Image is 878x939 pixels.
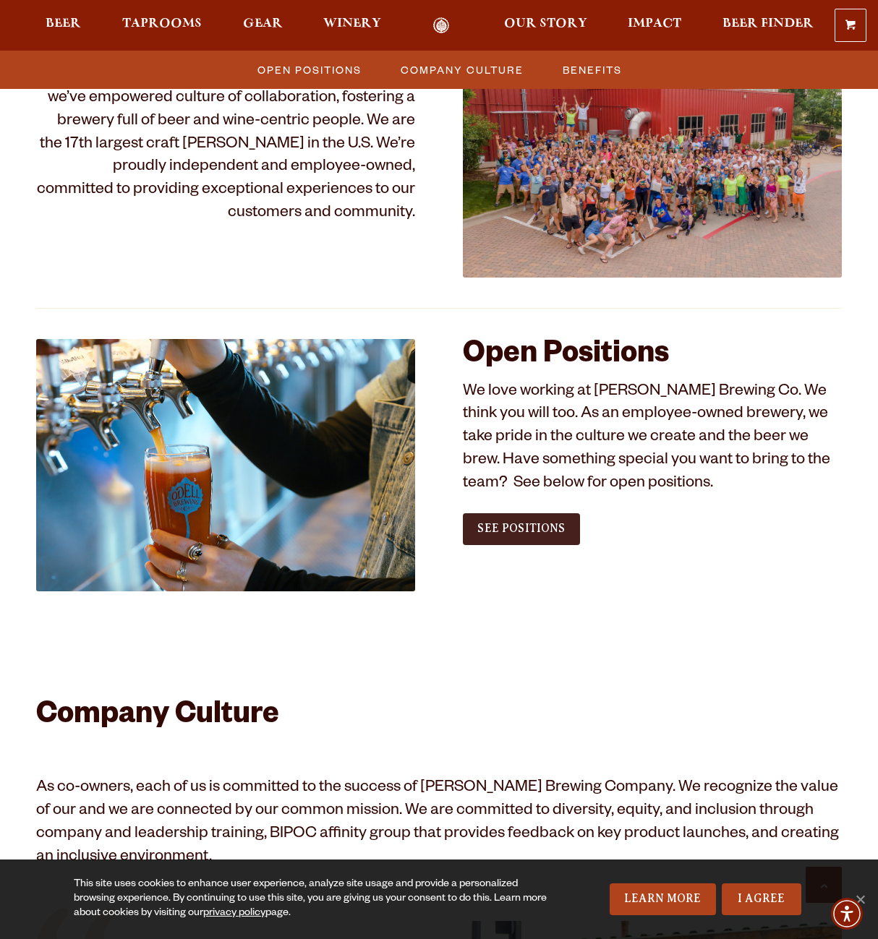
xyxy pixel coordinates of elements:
[723,18,814,30] span: Beer Finder
[46,18,81,30] span: Beer
[504,18,587,30] span: Our Story
[243,18,283,30] span: Gear
[610,883,716,915] a: Learn More
[203,908,265,919] a: privacy policy
[401,59,524,80] span: Company Culture
[722,883,801,915] a: I Agree
[36,700,842,734] h2: Company Culture
[563,59,622,80] span: Benefits
[36,339,415,591] img: Jobs_1
[618,17,691,34] a: Impact
[713,17,823,34] a: Beer Finder
[477,522,565,535] span: See Positions
[495,17,597,34] a: Our Story
[463,339,842,374] h2: Open Positions
[36,780,839,867] span: As co-owners, each of us is committed to the success of [PERSON_NAME] Brewing Company. We recogni...
[831,898,863,930] div: Accessibility Menu
[554,59,629,80] a: Benefits
[257,59,362,80] span: Open Positions
[314,17,391,34] a: Winery
[74,878,557,921] div: This site uses cookies to enhance user experience, analyze site usage and provide a personalized ...
[249,59,369,80] a: Open Positions
[463,513,579,545] a: See Positions
[323,18,381,30] span: Winery
[628,18,681,30] span: Impact
[113,17,211,34] a: Taprooms
[234,17,292,34] a: Gear
[392,59,531,80] a: Company Culture
[122,18,202,30] span: Taprooms
[463,382,842,497] p: We love working at [PERSON_NAME] Brewing Co. We think you will too. As an employee-owned brewery,...
[37,67,415,223] span: Hi! We’re [PERSON_NAME] Brewing Co. Since [DATE], we’ve empowered culture of collaboration, foste...
[414,17,468,34] a: Odell Home
[36,17,90,34] a: Beer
